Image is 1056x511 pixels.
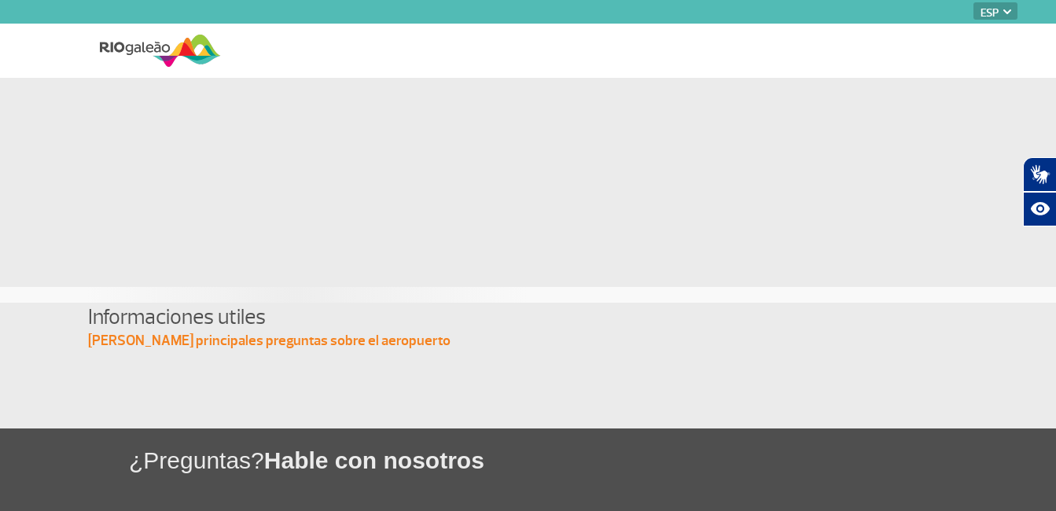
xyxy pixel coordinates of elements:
h4: Informaciones utiles [88,303,969,332]
div: Plugin de acessibilidade da Hand Talk. [1023,157,1056,226]
h1: ¿Preguntas? [129,444,1056,476]
span: Hable con nosotros [264,447,484,473]
button: Abrir recursos assistivos. [1023,192,1056,226]
button: Abrir tradutor de língua de sinais. [1023,157,1056,192]
p: [PERSON_NAME] principales preguntas sobre el aeropuerto [88,332,969,351]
